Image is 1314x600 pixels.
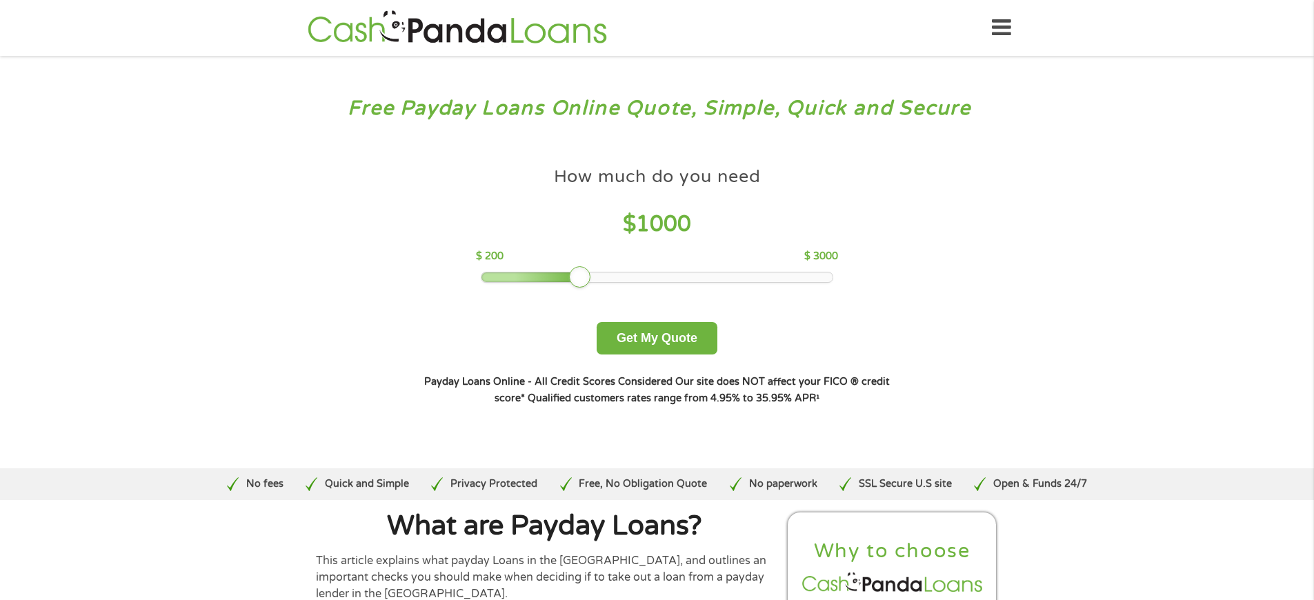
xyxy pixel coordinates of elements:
p: Quick and Simple [325,477,409,492]
p: No fees [246,477,283,492]
p: $ 200 [476,249,504,264]
h4: $ [476,210,838,239]
strong: Qualified customers rates range from 4.95% to 35.95% APR¹ [528,392,819,404]
p: Open & Funds 24/7 [993,477,1087,492]
button: Get My Quote [597,322,717,354]
h3: Free Payday Loans Online Quote, Simple, Quick and Secure [40,96,1275,121]
strong: Our site does NOT affect your FICO ® credit score* [495,376,890,404]
p: Privacy Protected [450,477,537,492]
h2: Why to choose [799,539,986,564]
h4: How much do you need [554,166,761,188]
p: Free, No Obligation Quote [579,477,707,492]
h1: What are Payday Loans? [316,512,774,540]
p: SSL Secure U.S site [859,477,952,492]
img: GetLoanNow Logo [303,8,611,48]
p: No paperwork [749,477,817,492]
span: 1000 [636,211,691,237]
strong: Payday Loans Online - All Credit Scores Considered [424,376,673,388]
p: $ 3000 [804,249,838,264]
